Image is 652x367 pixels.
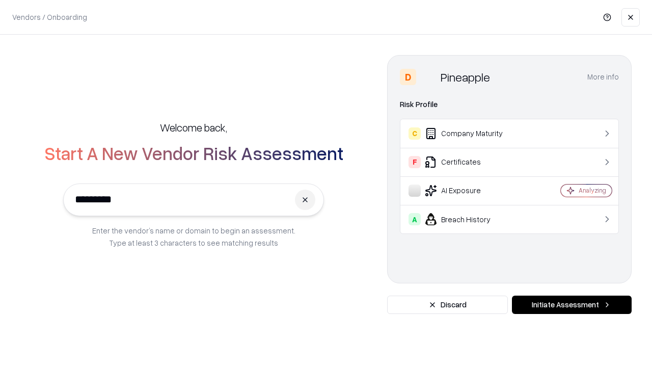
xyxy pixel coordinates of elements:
[420,69,437,85] img: Pineapple
[12,12,87,22] p: Vendors / Onboarding
[400,69,416,85] div: D
[409,127,530,140] div: Company Maturity
[160,120,227,135] h5: Welcome back,
[387,296,508,314] button: Discard
[587,68,619,86] button: More info
[92,224,295,249] p: Enter the vendor’s name or domain to begin an assessment. Type at least 3 characters to see match...
[409,185,530,197] div: AI Exposure
[409,213,421,225] div: A
[441,69,490,85] div: Pineapple
[512,296,632,314] button: Initiate Assessment
[409,156,530,168] div: Certificates
[409,213,530,225] div: Breach History
[409,156,421,168] div: F
[44,143,343,163] h2: Start A New Vendor Risk Assessment
[400,98,619,111] div: Risk Profile
[579,186,606,195] div: Analyzing
[409,127,421,140] div: C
